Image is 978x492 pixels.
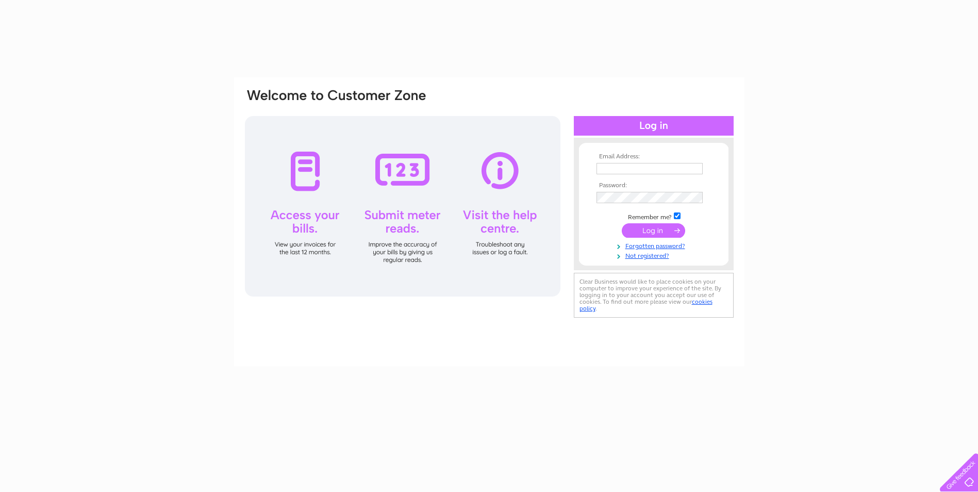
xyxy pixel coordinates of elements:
[594,182,714,189] th: Password:
[574,273,734,318] div: Clear Business would like to place cookies on your computer to improve your experience of the sit...
[596,240,714,250] a: Forgotten password?
[594,211,714,221] td: Remember me?
[594,153,714,160] th: Email Address:
[596,250,714,260] a: Not registered?
[622,223,685,238] input: Submit
[579,298,712,312] a: cookies policy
